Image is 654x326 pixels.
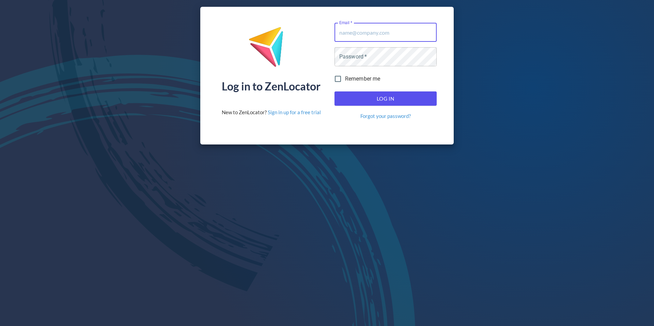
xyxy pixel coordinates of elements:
div: New to ZenLocator? [222,109,321,116]
div: Log in to ZenLocator [222,81,321,92]
button: Log In [334,91,437,106]
span: Log In [342,94,429,103]
span: Remember me [345,75,380,83]
a: Sign in up for a free trial [268,109,321,115]
img: ZenLocator [248,27,294,72]
input: name@company.com [334,23,437,42]
a: Forgot your password? [360,113,411,120]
